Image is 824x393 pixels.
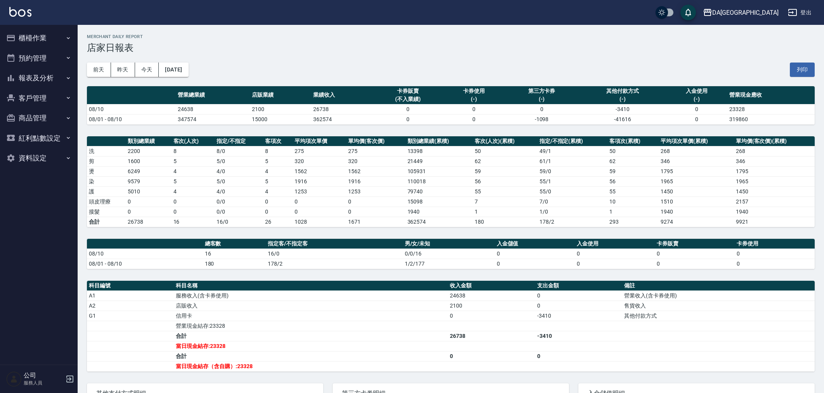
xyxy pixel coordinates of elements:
[172,186,215,196] td: 4
[346,207,406,217] td: 0
[581,87,664,95] div: 其他付款方式
[406,186,473,196] td: 79740
[215,186,263,196] td: 4 / 0
[3,28,75,48] button: 櫃檯作業
[659,217,734,227] td: 9274
[263,196,293,207] td: 0
[579,114,666,124] td: -41616
[734,146,815,156] td: 268
[215,207,263,217] td: 0 / 0
[448,351,535,361] td: 0
[346,176,406,186] td: 1916
[293,196,346,207] td: 0
[668,87,725,95] div: 入金使用
[293,186,346,196] td: 1253
[406,196,473,207] td: 15098
[174,361,448,371] td: 當日現金結存（含自購）:23328
[250,104,311,114] td: 2100
[87,104,176,114] td: 08/10
[445,95,503,103] div: (-)
[126,207,171,217] td: 0
[607,146,659,156] td: 50
[659,136,734,146] th: 平均項次單價(累積)
[126,166,171,176] td: 6249
[87,281,815,372] table: a dense table
[203,239,266,249] th: 總客數
[87,42,815,53] h3: 店家日報表
[535,290,622,301] td: 0
[655,239,735,249] th: 卡券販賣
[266,259,403,269] td: 178/2
[668,95,725,103] div: (-)
[87,217,126,227] td: 合計
[735,249,815,259] td: 0
[575,239,655,249] th: 入金使用
[159,63,188,77] button: [DATE]
[87,249,203,259] td: 08/10
[263,207,293,217] td: 0
[346,136,406,146] th: 單均價(客次價)
[87,196,126,207] td: 頭皮理療
[473,217,538,227] td: 180
[581,95,664,103] div: (-)
[311,114,373,124] td: 362574
[406,136,473,146] th: 類別總業績(累積)
[176,86,250,104] th: 營業總業績
[659,146,734,156] td: 268
[126,176,171,186] td: 9579
[176,114,250,124] td: 347574
[403,259,495,269] td: 1/2/177
[403,239,495,249] th: 男/女/未知
[495,239,575,249] th: 入金儲值
[3,148,75,168] button: 資料設定
[373,114,443,124] td: 0
[655,259,735,269] td: 0
[3,48,75,68] button: 預約管理
[215,176,263,186] td: 5 / 0
[473,186,538,196] td: 55
[473,136,538,146] th: 客次(人次)(累積)
[495,259,575,269] td: 0
[406,207,473,217] td: 1940
[622,311,815,321] td: 其他付款方式
[448,331,535,341] td: 26738
[346,186,406,196] td: 1253
[3,108,75,128] button: 商品管理
[445,87,503,95] div: 卡券使用
[473,146,538,156] td: 50
[293,166,346,176] td: 1562
[215,146,263,156] td: 8 / 0
[9,7,31,17] img: Logo
[293,156,346,166] td: 320
[174,281,448,291] th: 科目名稱
[607,196,659,207] td: 10
[263,217,293,227] td: 26
[495,249,575,259] td: 0
[535,301,622,311] td: 0
[174,341,448,351] td: 當日現金結存:23328
[734,186,815,196] td: 1450
[507,95,577,103] div: (-)
[126,156,171,166] td: 1600
[607,166,659,176] td: 59
[406,217,473,227] td: 362574
[87,186,126,196] td: 護
[346,146,406,156] td: 275
[87,114,176,124] td: 08/01 - 08/10
[785,5,815,20] button: 登出
[538,217,607,227] td: 178/2
[87,63,111,77] button: 前天
[3,128,75,148] button: 紅利點數設定
[215,217,263,227] td: 16/0
[535,351,622,361] td: 0
[87,34,815,39] h2: Merchant Daily Report
[126,196,171,207] td: 0
[263,186,293,196] td: 4
[172,156,215,166] td: 5
[293,146,346,156] td: 275
[448,301,535,311] td: 2100
[263,146,293,156] td: 8
[87,207,126,217] td: 接髮
[659,207,734,217] td: 1940
[87,239,815,269] table: a dense table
